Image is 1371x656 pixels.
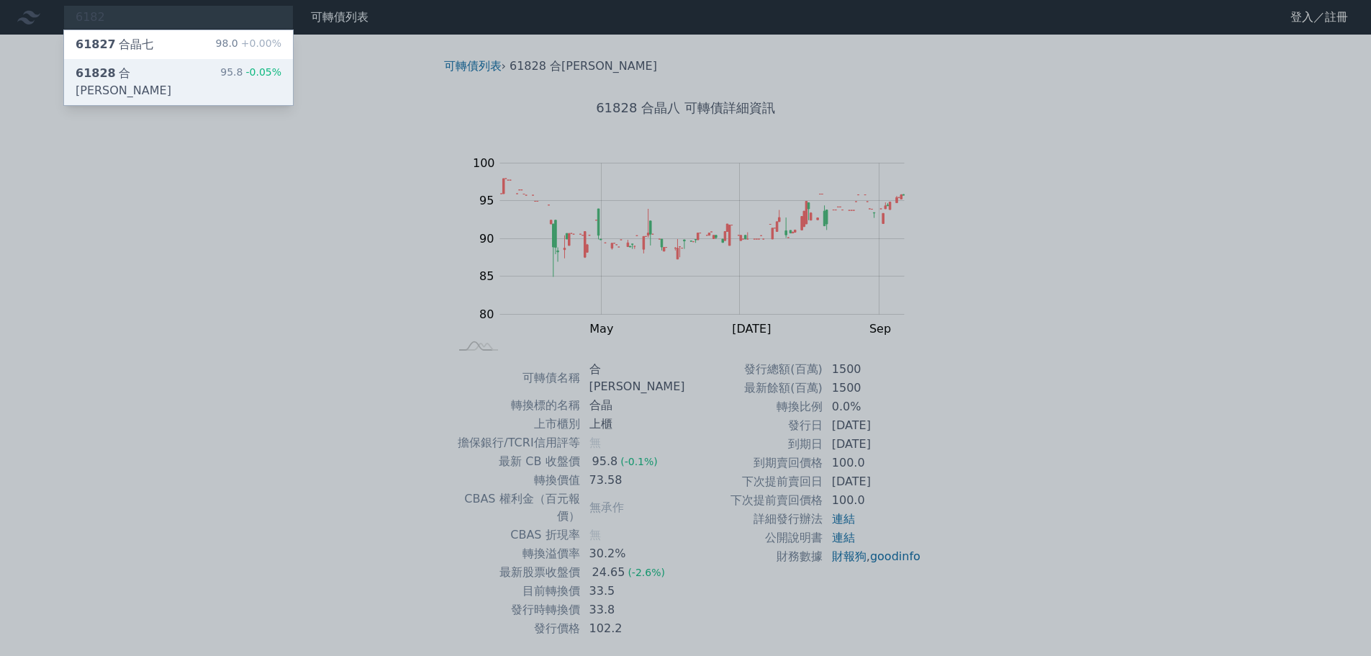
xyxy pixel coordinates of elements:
div: 98.0 [216,36,281,53]
div: 95.8 [220,65,281,99]
span: -0.05% [243,66,281,78]
span: 61828 [76,66,116,80]
div: 合[PERSON_NAME] [76,65,220,99]
a: 61827合晶七 98.0+0.00% [64,30,293,59]
a: 61828合[PERSON_NAME] 95.8-0.05% [64,59,293,105]
span: 61827 [76,37,116,51]
div: 合晶七 [76,36,153,53]
span: +0.00% [238,37,281,49]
